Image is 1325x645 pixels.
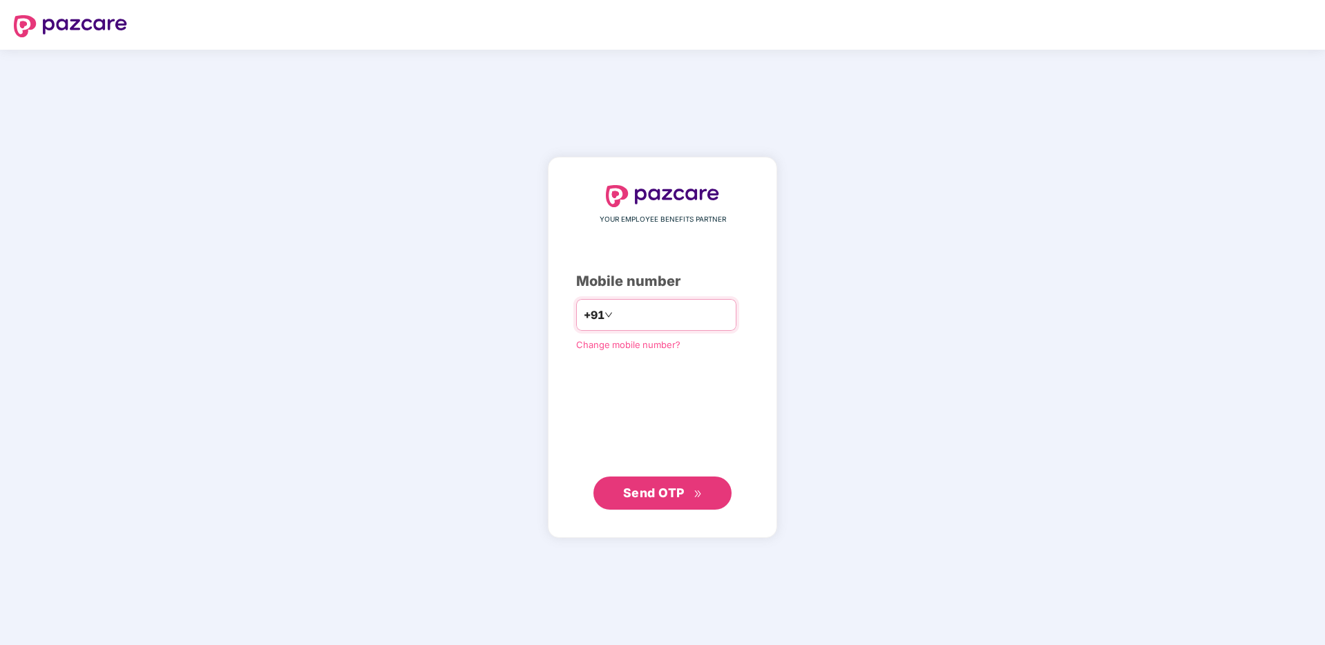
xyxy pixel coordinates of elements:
[606,185,719,207] img: logo
[576,339,680,350] a: Change mobile number?
[14,15,127,37] img: logo
[604,311,613,319] span: down
[576,271,749,292] div: Mobile number
[600,214,726,225] span: YOUR EMPLOYEE BENEFITS PARTNER
[694,490,703,499] span: double-right
[623,485,685,500] span: Send OTP
[593,476,732,510] button: Send OTPdouble-right
[584,307,604,324] span: +91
